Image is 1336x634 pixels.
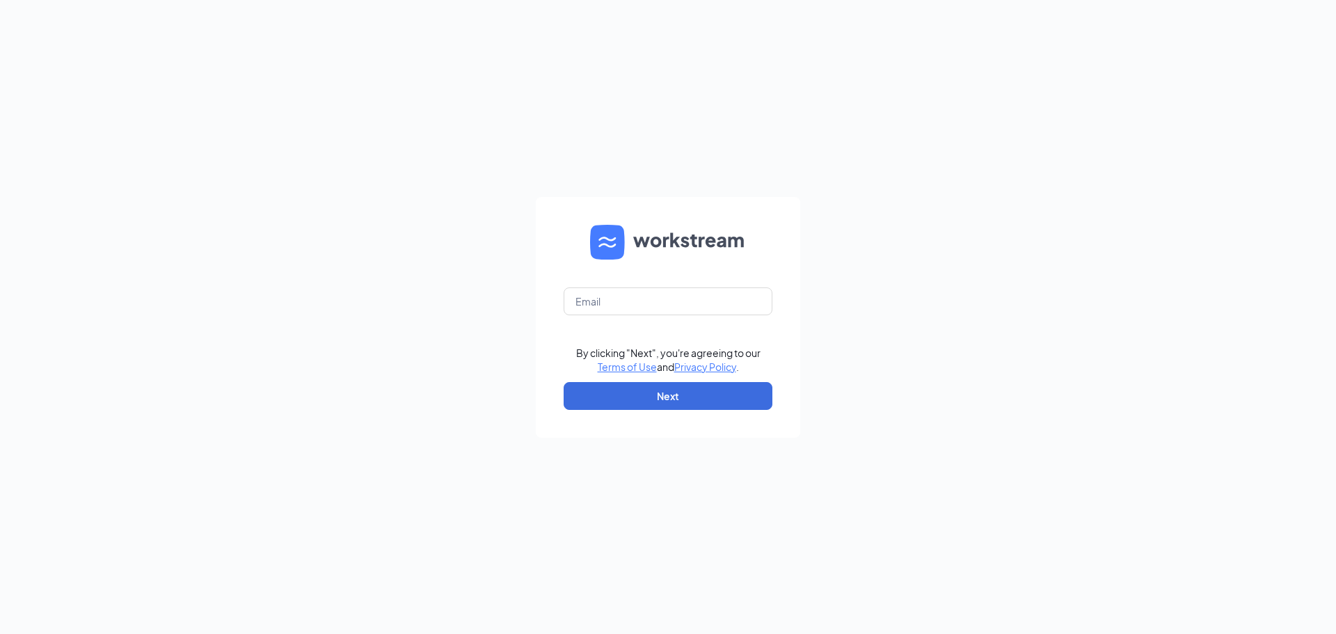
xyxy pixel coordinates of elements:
input: Email [564,287,772,315]
button: Next [564,382,772,410]
a: Terms of Use [598,360,657,373]
img: WS logo and Workstream text [590,225,746,260]
div: By clicking "Next", you're agreeing to our and . [576,346,761,374]
a: Privacy Policy [674,360,736,373]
